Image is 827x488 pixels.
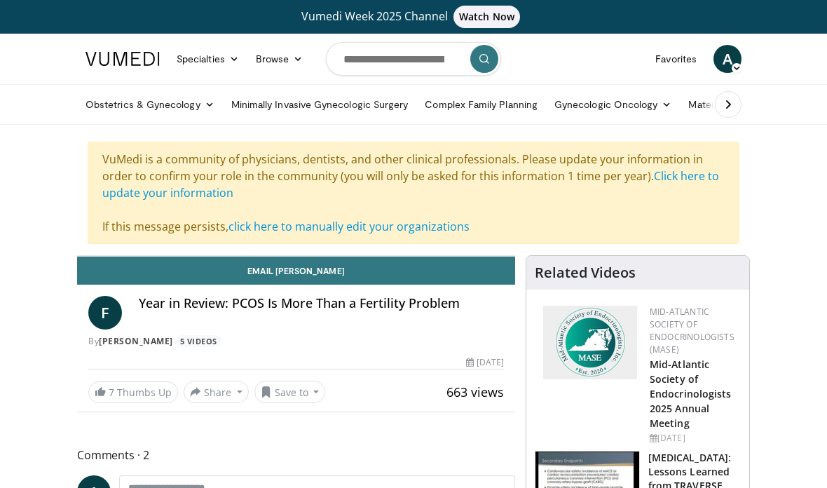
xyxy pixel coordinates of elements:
a: Obstetrics & Gynecology [77,90,223,118]
h4: Related Videos [535,264,636,281]
div: [DATE] [466,356,504,369]
h4: Year in Review: PCOS Is More Than a Fertility Problem [139,296,504,311]
a: Gynecologic Oncology [546,90,680,118]
a: Complex Family Planning [416,90,546,118]
div: VuMedi is a community of physicians, dentists, and other clinical professionals. Please update yo... [88,142,739,244]
a: Email [PERSON_NAME] [77,257,515,285]
a: [PERSON_NAME] [99,335,173,347]
button: Save to [254,381,326,403]
a: Browse [247,45,312,73]
img: VuMedi Logo [86,52,160,66]
a: 5 Videos [175,335,221,347]
a: Vumedi Week 2025 ChannelWatch Now [77,6,750,28]
a: Mid-Atlantic Society of Endocrinologists (MASE) [650,306,734,355]
a: click here to manually edit your organizations [228,219,470,234]
a: Specialties [168,45,247,73]
button: Share [184,381,249,403]
a: Favorites [647,45,705,73]
a: Minimally Invasive Gynecologic Surgery [223,90,417,118]
span: 7 [109,386,114,399]
img: f382488c-070d-4809-84b7-f09b370f5972.png.150x105_q85_autocrop_double_scale_upscale_version-0.2.png [543,306,637,379]
div: By [88,335,504,348]
a: A [713,45,741,73]
input: Search topics, interventions [326,42,501,76]
a: Maternal–Fetal Medicine [680,90,808,118]
span: Watch Now [453,6,520,28]
span: 663 views [446,384,504,400]
a: Mid-Atlantic Society of Endocrinologists 2025 Annual Meeting [650,358,732,430]
div: [DATE] [650,432,738,445]
a: F [88,296,122,330]
span: Comments 2 [77,446,515,464]
a: 7 Thumbs Up [88,381,178,403]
